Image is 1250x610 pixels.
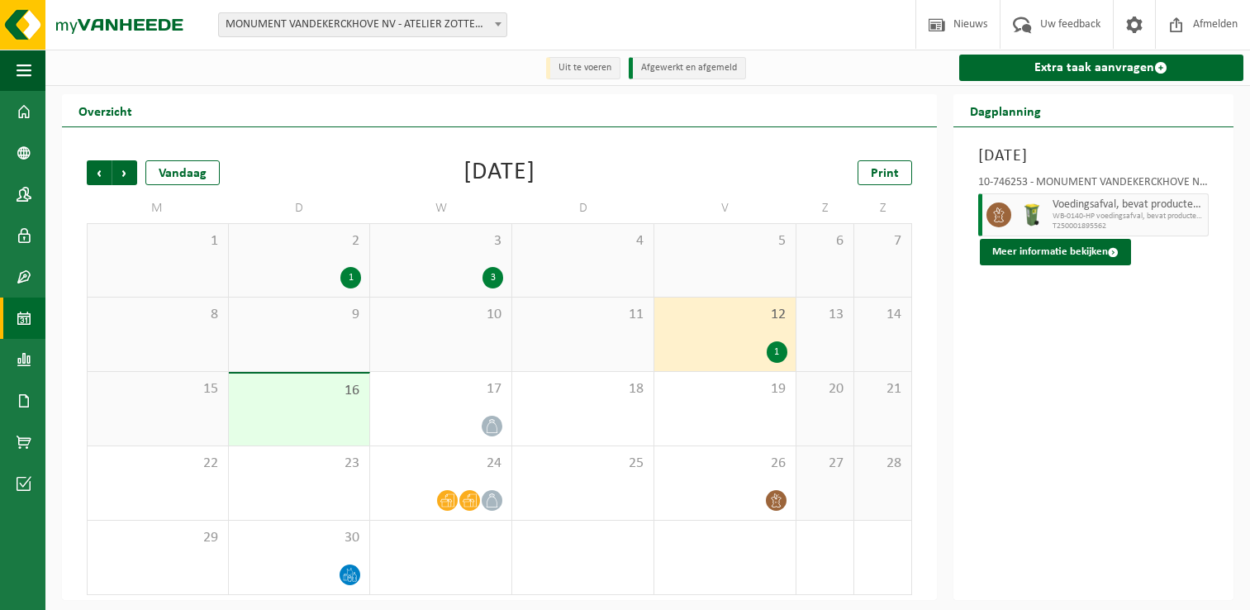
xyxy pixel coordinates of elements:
[854,193,912,223] td: Z
[663,380,787,398] span: 19
[378,380,503,398] span: 17
[767,341,787,363] div: 1
[229,193,371,223] td: D
[96,455,220,473] span: 22
[237,455,362,473] span: 23
[237,529,362,547] span: 30
[370,193,512,223] td: W
[237,306,362,324] span: 9
[805,232,845,250] span: 6
[796,193,854,223] td: Z
[482,267,503,288] div: 3
[629,57,746,79] li: Afgewerkt en afgemeld
[463,160,535,185] div: [DATE]
[520,306,645,324] span: 11
[520,455,645,473] span: 25
[112,160,137,185] span: Volgende
[96,306,220,324] span: 8
[96,529,220,547] span: 29
[663,455,787,473] span: 26
[512,193,654,223] td: D
[1053,222,1205,231] span: T250001895562
[378,306,503,324] span: 10
[62,94,149,126] h2: Overzicht
[871,167,899,180] span: Print
[378,455,503,473] span: 24
[978,177,1210,193] div: 10-746253 - MONUMENT VANDEKERCKHOVE NV - ATELIER ZOTTEGEM - ZOTTEGEM
[980,239,1131,265] button: Meer informatie bekijken
[863,232,903,250] span: 7
[654,193,796,223] td: V
[520,232,645,250] span: 4
[87,160,112,185] span: Vorige
[663,232,787,250] span: 5
[8,574,276,610] iframe: chat widget
[863,455,903,473] span: 28
[96,380,220,398] span: 15
[340,267,361,288] div: 1
[145,160,220,185] div: Vandaag
[805,380,845,398] span: 20
[953,94,1058,126] h2: Dagplanning
[1019,203,1044,227] img: WB-0140-HPE-GN-50
[858,160,912,185] a: Print
[87,193,229,223] td: M
[805,306,845,324] span: 13
[219,13,506,36] span: MONUMENT VANDEKERCKHOVE NV - ATELIER ZOTTEGEM - 10-746253
[978,144,1210,169] h3: [DATE]
[959,55,1244,81] a: Extra taak aanvragen
[546,57,620,79] li: Uit te voeren
[863,380,903,398] span: 21
[663,306,787,324] span: 12
[520,380,645,398] span: 18
[237,382,362,400] span: 16
[1053,212,1205,222] span: WB-0140-HP voedingsafval, bevat producten van dierlijke oors
[96,232,220,250] span: 1
[218,12,507,37] span: MONUMENT VANDEKERCKHOVE NV - ATELIER ZOTTEGEM - 10-746253
[805,455,845,473] span: 27
[1053,198,1205,212] span: Voedingsafval, bevat producten van dierlijke oorsprong, onverpakt, categorie 3
[237,232,362,250] span: 2
[378,232,503,250] span: 3
[863,306,903,324] span: 14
